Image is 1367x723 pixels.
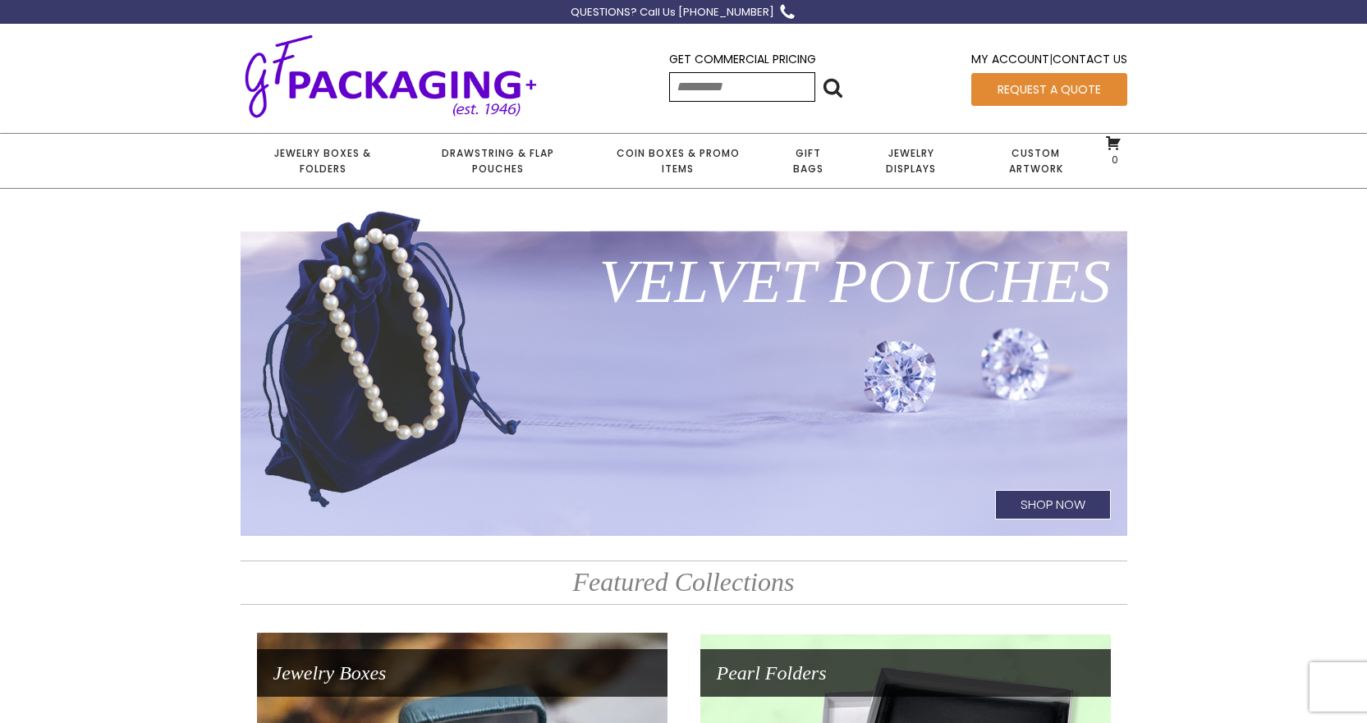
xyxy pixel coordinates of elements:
a: Velvet PouchesShop Now [241,208,1127,536]
a: Coin Boxes & Promo Items [589,134,765,188]
a: Contact Us [1053,51,1127,67]
a: Request a Quote [971,73,1127,106]
a: Jewelry Boxes & Folders [241,134,406,188]
h1: Shop Now [995,490,1111,519]
a: Custom Artwork [972,134,1099,188]
a: Gift Bags [766,134,851,188]
a: 0 [1105,135,1122,166]
a: Drawstring & Flap Pouches [406,134,589,188]
h1: Velvet Pouches [241,224,1127,339]
a: My Account [971,51,1049,67]
span: 0 [1108,153,1118,167]
a: Get Commercial Pricing [669,51,816,67]
h1: Pearl Folders [700,649,1111,697]
img: GF Packaging + - Established 1946 [241,31,541,121]
div: QUESTIONS? Call Us [PHONE_NUMBER] [571,4,774,21]
a: Jewelry Displays [851,134,972,188]
h2: Featured Collections [241,561,1127,604]
h1: Jewelry Boxes [257,649,667,697]
div: | [971,50,1127,72]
